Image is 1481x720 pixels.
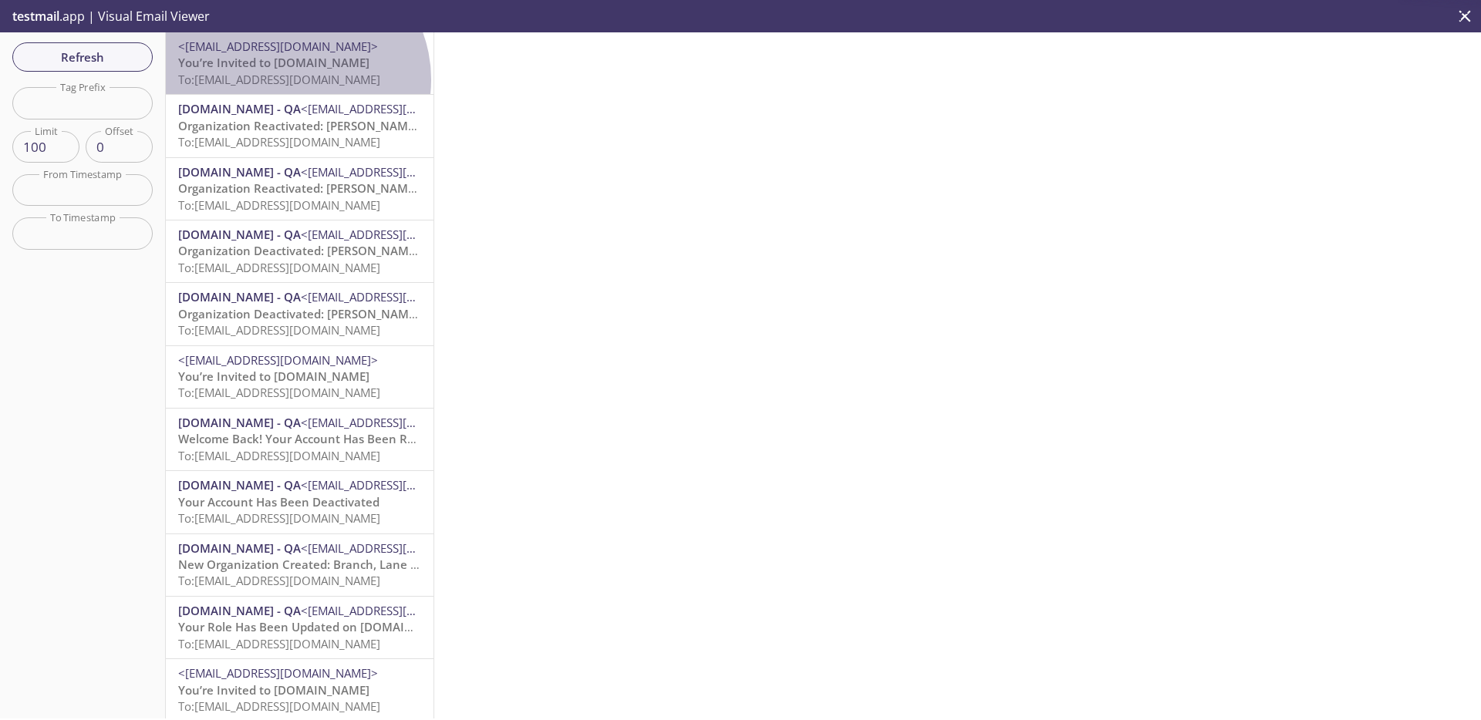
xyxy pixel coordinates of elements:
span: <[EMAIL_ADDRESS][DOMAIN_NAME]> [301,603,501,618]
span: To: [EMAIL_ADDRESS][DOMAIN_NAME] [178,72,380,87]
span: <[EMAIL_ADDRESS][DOMAIN_NAME]> [178,665,378,681]
span: To: [EMAIL_ADDRESS][DOMAIN_NAME] [178,698,380,714]
span: [DOMAIN_NAME] - QA [178,540,301,556]
span: To: [EMAIL_ADDRESS][DOMAIN_NAME] [178,510,380,526]
span: [DOMAIN_NAME] - QA [178,101,301,116]
span: To: [EMAIL_ADDRESS][DOMAIN_NAME] [178,322,380,338]
div: <[EMAIL_ADDRESS][DOMAIN_NAME]>You’re Invited to [DOMAIN_NAME]To:[EMAIL_ADDRESS][DOMAIN_NAME] [166,346,434,408]
span: New Organization Created: Branch, Lane and [PERSON_NAME] 729 [178,557,551,572]
span: [DOMAIN_NAME] - QA [178,603,301,618]
span: To: [EMAIL_ADDRESS][DOMAIN_NAME] [178,573,380,588]
span: <[EMAIL_ADDRESS][DOMAIN_NAME]> [178,352,378,368]
span: Organization Reactivated: [PERSON_NAME] Ltd 99 [178,118,456,133]
div: [DOMAIN_NAME] - QA<[EMAIL_ADDRESS][DOMAIN_NAME]>Organization Deactivated: [PERSON_NAME] Ltd 99To:... [166,220,434,282]
span: [DOMAIN_NAME] - QA [178,289,301,304]
span: You’re Invited to [DOMAIN_NAME] [178,55,369,70]
div: [DOMAIN_NAME] - QA<[EMAIL_ADDRESS][DOMAIN_NAME]>Your Account Has Been DeactivatedTo:[EMAIL_ADDRES... [166,471,434,533]
span: You’re Invited to [DOMAIN_NAME] [178,682,369,698]
span: You’re Invited to [DOMAIN_NAME] [178,368,369,384]
span: [DOMAIN_NAME] - QA [178,415,301,430]
span: <[EMAIL_ADDRESS][DOMAIN_NAME]> [301,101,501,116]
span: Your Account Has Been Deactivated [178,494,380,510]
span: [DOMAIN_NAME] - QA [178,227,301,242]
span: To: [EMAIL_ADDRESS][DOMAIN_NAME] [178,260,380,275]
span: To: [EMAIL_ADDRESS][DOMAIN_NAME] [178,197,380,213]
span: <[EMAIL_ADDRESS][DOMAIN_NAME]> [301,477,501,493]
span: Welcome Back! Your Account Has Been Reactivated [178,431,466,446]
span: Refresh [25,47,140,67]
span: <[EMAIL_ADDRESS][DOMAIN_NAME]> [178,39,378,54]
span: [DOMAIN_NAME] - QA [178,477,301,493]
div: [DOMAIN_NAME] - QA<[EMAIL_ADDRESS][DOMAIN_NAME]>Welcome Back! Your Account Has Been ReactivatedTo... [166,409,434,470]
span: Organization Reactivated: [PERSON_NAME], [PERSON_NAME] and [PERSON_NAME] 500 [178,180,660,196]
div: [DOMAIN_NAME] - QA<[EMAIL_ADDRESS][DOMAIN_NAME]>Organization Deactivated: [PERSON_NAME], [PERSON_... [166,283,434,345]
div: [DOMAIN_NAME] - QA<[EMAIL_ADDRESS][DOMAIN_NAME]>Your Role Has Been Updated on [DOMAIN_NAME]To:[EM... [166,597,434,658]
span: <[EMAIL_ADDRESS][DOMAIN_NAME]> [301,415,501,430]
div: [DOMAIN_NAME] - QA<[EMAIL_ADDRESS][DOMAIN_NAME]>Organization Reactivated: [PERSON_NAME], [PERSON_... [166,158,434,220]
span: To: [EMAIL_ADDRESS][DOMAIN_NAME] [178,385,380,400]
div: [DOMAIN_NAME] - QA<[EMAIL_ADDRESS][DOMAIN_NAME]>Organization Reactivated: [PERSON_NAME] Ltd 99To:... [166,95,434,156]
span: <[EMAIL_ADDRESS][DOMAIN_NAME]> [301,227,501,242]
span: <[EMAIL_ADDRESS][DOMAIN_NAME]> [301,540,501,556]
span: To: [EMAIL_ADDRESS][DOMAIN_NAME] [178,448,380,463]
span: <[EMAIL_ADDRESS][DOMAIN_NAME]> [301,289,501,304]
div: [DOMAIN_NAME] - QA<[EMAIL_ADDRESS][DOMAIN_NAME]>New Organization Created: Branch, Lane and [PERSO... [166,534,434,596]
span: Organization Deactivated: [PERSON_NAME] Ltd 99 [178,243,457,258]
span: To: [EMAIL_ADDRESS][DOMAIN_NAME] [178,134,380,150]
button: Refresh [12,42,153,72]
span: To: [EMAIL_ADDRESS][DOMAIN_NAME] [178,636,380,651]
span: testmail [12,8,59,25]
span: <[EMAIL_ADDRESS][DOMAIN_NAME]> [301,164,501,180]
span: [DOMAIN_NAME] - QA [178,164,301,180]
span: Your Role Has Been Updated on [DOMAIN_NAME] [178,619,456,634]
span: Organization Deactivated: [PERSON_NAME], [PERSON_NAME] and [PERSON_NAME] 500 [178,306,660,321]
div: <[EMAIL_ADDRESS][DOMAIN_NAME]>You’re Invited to [DOMAIN_NAME]To:[EMAIL_ADDRESS][DOMAIN_NAME] [166,32,434,94]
